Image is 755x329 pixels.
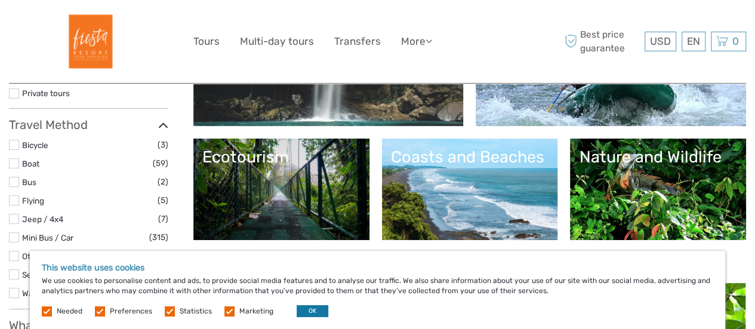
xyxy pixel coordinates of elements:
[579,147,737,231] a: Nature and Wildlife
[401,33,432,50] a: More
[202,147,360,167] div: Ecotourism
[22,159,39,168] a: Boat
[152,249,168,263] span: (85)
[158,175,168,189] span: (2)
[239,306,273,316] label: Marketing
[153,156,168,170] span: (59)
[17,21,135,30] p: We're away right now. Please check back later!
[22,196,44,205] a: Flying
[297,305,328,317] button: OK
[42,263,713,273] h5: This website uses cookies
[22,88,70,98] a: Private tours
[158,193,168,207] span: (5)
[391,147,549,167] div: Coasts and Beaches
[22,270,60,279] a: Self-Drive
[391,147,549,231] a: Coasts and Beaches
[202,147,360,231] a: Ecotourism
[158,212,168,226] span: (7)
[240,33,314,50] a: Multi-day tours
[334,33,381,50] a: Transfers
[56,9,121,74] img: Fiesta Resort
[22,251,91,261] a: Other / Non-Travel
[137,19,152,33] button: Open LiveChat chat widget
[30,251,725,329] div: We use cookies to personalise content and ads, to provide social media features and to analyse ou...
[682,32,705,51] div: EN
[731,35,741,47] span: 0
[22,288,50,298] a: Walking
[22,140,48,150] a: Bicycle
[180,306,212,316] label: Statistics
[562,28,642,54] span: Best price guarantee
[579,147,737,167] div: Nature and Wildlife
[110,306,152,316] label: Preferences
[193,33,220,50] a: Tours
[149,230,168,244] span: (315)
[22,214,63,224] a: Jeep / 4x4
[650,35,671,47] span: USD
[158,138,168,152] span: (3)
[22,177,36,187] a: Bus
[22,233,73,242] a: Mini Bus / Car
[57,306,82,316] label: Needed
[9,118,168,132] h3: Travel Method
